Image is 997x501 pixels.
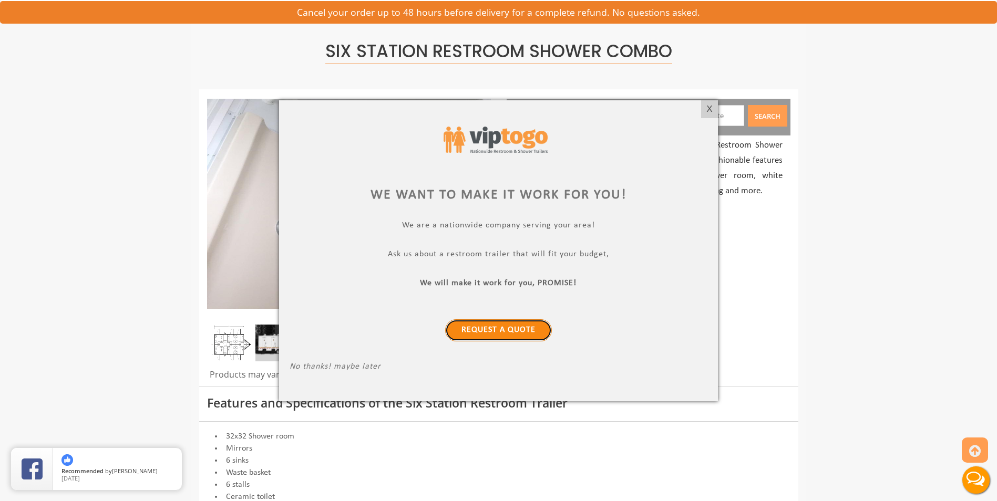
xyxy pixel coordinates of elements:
[290,361,707,373] p: No thanks! maybe later
[61,467,104,475] span: Recommended
[22,458,43,479] img: Review Rating
[290,220,707,232] p: We are a nationwide company serving your area!
[445,319,552,341] a: Request a Quote
[112,467,158,475] span: [PERSON_NAME]
[290,185,707,204] div: We want to make it work for you!
[61,468,173,475] span: by
[955,459,997,501] button: Live Chat
[290,249,707,261] p: Ask us about a restroom trailer that will fit your budget,
[61,474,80,482] span: [DATE]
[420,278,577,287] b: We will make it work for you, PROMISE!
[61,454,73,466] img: thumbs up icon
[444,127,548,153] img: viptogo logo
[702,100,718,118] div: X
